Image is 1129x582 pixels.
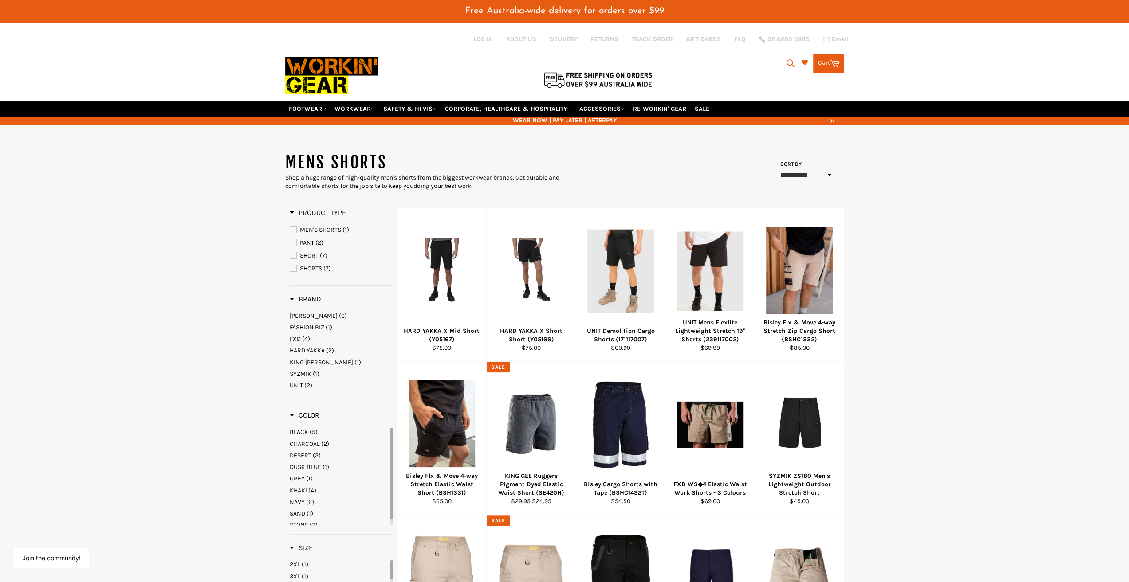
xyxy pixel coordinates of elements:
[441,101,574,117] a: CORPORATE, HEALTHCARE & HOSPITALITY
[310,521,318,529] span: (2)
[473,35,493,43] a: Log in
[290,312,393,320] a: BISLEY
[760,472,838,497] div: SYZMIK ZS180 Men's Lightweight Outdoor Stretch Short
[290,324,324,331] span: FASHION BIZ
[320,252,327,259] span: (7)
[290,521,308,529] span: STONE
[290,573,300,580] span: 3XL
[492,327,570,344] div: HARD YAKKA X Short Short (Y05166)
[822,36,849,43] a: Email
[300,252,319,259] span: SHORT
[323,265,331,272] span: (7)
[290,264,393,273] a: SHORTS
[290,440,389,448] a: CHARCOAL
[767,36,809,43] span: 02 6280 5885
[759,36,809,43] a: 02 6280 5885
[576,208,665,362] a: UNIT Demolition Cargo Shorts (171117007)UNIT Demolition Cargo Shorts (171117007)$69.99
[486,208,576,362] a: HARD YAKKA X Short Short (Y05166)HARD YAKKA X Short Short (Y05166)$75.00
[290,561,300,568] span: 2XL
[315,239,323,246] span: (2)
[591,35,618,43] a: RETURNS
[290,560,389,569] a: 2XL
[486,362,576,515] a: KING GEE Ruggers Pigment Dyed Elastic Waist Short (SE420H)KING GEE Ruggers Pigment Dyed Elastic W...
[671,480,749,497] div: FXD WS◆4 Elastic Waist Work Shorts - 3 Colours
[629,101,690,117] a: RE-WORKIN' GEAR
[300,226,341,234] span: MEN'S SHORTS
[354,359,361,366] span: (1)
[285,101,330,117] a: FOOTWEAR
[290,381,393,390] a: UNIT
[290,451,389,460] a: DESERT
[313,452,321,459] span: (2)
[465,6,664,16] span: Free Australia-wide delivery for orders over $99
[290,335,393,343] a: FXD
[671,318,749,344] div: UNIT Mens Flexlite Lightweight Stretch 19" Shorts (239117002)
[290,487,307,494] span: KHAKI
[290,347,325,354] span: HARD YAKKA
[686,35,721,43] a: GIFT CARDS
[813,54,844,73] a: Cart
[302,561,308,568] span: (1)
[290,452,311,459] span: DESERT
[290,440,320,448] span: CHARCOAL
[285,152,565,174] h1: MENS SHORTS
[290,225,393,235] a: MEN'S SHORTS
[397,362,487,515] a: Bisley Flx & Move 4-way Stretch Elastic Waist Short (BSH1331)Bisley Flx & Move 4-way Stretch Elas...
[403,472,481,497] div: Bisley Flx & Move 4-way Stretch Elastic Waist Short (BSH1331)
[576,362,665,515] a: Bisley Cargo Shorts with Tape (BSHC1432T)Bisley Cargo Shorts with Tape (BSHC1432T)$54.50
[755,362,844,515] a: SYZMIK ZS180 Men's Lightweight Outdoor Stretch ShortSYZMIK ZS180 Men's Lightweight Outdoor Stretc...
[290,358,393,367] a: KING GEE
[290,498,305,506] span: NAVY
[290,521,389,529] a: STONE
[582,480,660,497] div: Bisley Cargo Shorts with Tape (BSHC1432T)
[506,35,536,43] a: ABOUT US
[397,208,487,362] a: HARD YAKKA X Mid Short (Y05167)HARD YAKKA X Mid Short (Y05167)$75.00
[326,347,334,354] span: (2)
[290,359,353,366] span: KING [PERSON_NAME]
[290,238,393,248] a: PANT
[290,411,319,419] span: Color
[290,463,389,471] a: DUSK BLUE
[582,327,660,344] div: UNIT Demolition Cargo Shorts (171117007)
[665,208,755,362] a: UNIT Mens Flexlite Lightweight Stretch 19UNIT Mens Flexlite Lightweight Stretch 19" Shorts (23911...
[290,295,321,303] span: Brand
[290,323,393,332] a: FASHION BIZ
[290,370,311,378] span: SYZMIK
[290,370,393,378] a: SYZMIK
[778,160,802,168] label: Sort by
[290,463,321,471] span: DUSK BLUE
[290,208,346,217] h3: Product Type
[313,370,319,378] span: (1)
[290,312,338,320] span: [PERSON_NAME]
[331,101,378,117] a: WORKWEAR
[342,226,349,234] span: (1)
[290,498,389,506] a: NAVY
[576,101,628,117] a: ACCESSORIES
[290,382,303,389] span: UNIT
[290,428,308,436] span: BLACK
[290,510,305,517] span: SAND
[691,101,713,117] a: SALE
[760,318,838,344] div: Bisley Flx & Move 4-way Stretch Zip Cargo Short (BSHC1332)
[307,510,313,517] span: (1)
[290,428,389,436] a: BLACK
[290,543,313,552] h3: Size
[290,474,389,483] a: GREY
[302,335,310,343] span: (4)
[302,573,308,580] span: (1)
[290,346,393,355] a: HARD YAKKA
[543,70,653,89] img: Flat $9.95 shipping Australia wide
[403,327,481,344] div: HARD YAKKA X Mid Short (Y05167)
[339,312,347,320] span: (6)
[380,101,440,117] a: SAFETY & HI VIS
[306,475,313,482] span: (1)
[632,35,673,43] a: TRACK ORDER
[832,36,849,43] span: Email
[550,35,578,43] a: DELIVERY
[304,382,312,389] span: (2)
[290,295,321,304] h3: Brand
[285,51,378,101] img: Workin Gear leaders in Workwear, Safety Boots, PPE, Uniforms. Australia's No.1 in Workwear
[290,509,389,518] a: SAND
[308,487,316,494] span: (4)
